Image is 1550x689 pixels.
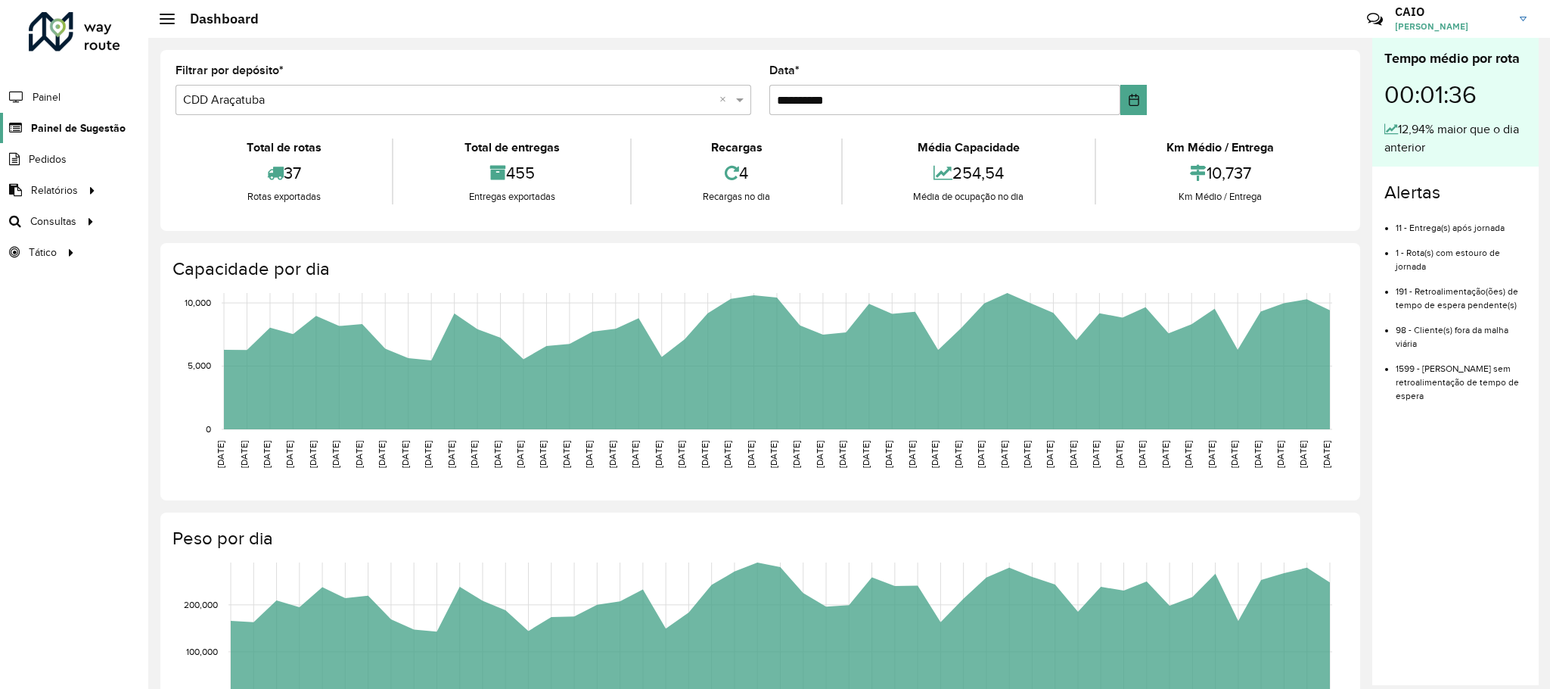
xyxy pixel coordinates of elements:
[515,441,525,468] text: [DATE]
[1100,189,1341,204] div: Km Médio / Entrega
[216,441,225,468] text: [DATE]
[769,441,778,468] text: [DATE]
[1100,157,1341,189] div: 10,737
[837,441,847,468] text: [DATE]
[846,157,1091,189] div: 254,54
[1137,441,1147,468] text: [DATE]
[31,182,78,198] span: Relatórios
[172,258,1345,280] h4: Capacidade por dia
[446,441,456,468] text: [DATE]
[1359,3,1391,36] a: Contato Rápido
[722,441,732,468] text: [DATE]
[1396,351,1527,403] li: 1599 - [PERSON_NAME] sem retroalimentação de tempo de espera
[1100,139,1341,157] div: Km Médio / Entrega
[172,528,1345,550] h4: Peso por dia
[354,441,364,468] text: [DATE]
[262,441,272,468] text: [DATE]
[31,120,126,136] span: Painel de Sugestão
[635,189,837,204] div: Recargas no dia
[584,441,594,468] text: [DATE]
[29,151,67,167] span: Pedidos
[769,61,800,79] label: Data
[719,91,732,109] span: Clear all
[607,441,617,468] text: [DATE]
[630,441,640,468] text: [DATE]
[1396,312,1527,351] li: 98 - Cliente(s) fora da malha viária
[1298,441,1308,468] text: [DATE]
[561,441,571,468] text: [DATE]
[538,441,548,468] text: [DATE]
[175,11,259,27] h2: Dashboard
[186,647,218,656] text: 100,000
[976,441,986,468] text: [DATE]
[1114,441,1124,468] text: [DATE]
[1395,5,1508,19] h3: CAIO
[654,441,663,468] text: [DATE]
[791,441,801,468] text: [DATE]
[1160,441,1170,468] text: [DATE]
[815,441,825,468] text: [DATE]
[423,441,433,468] text: [DATE]
[1229,441,1239,468] text: [DATE]
[846,189,1091,204] div: Média de ocupação no dia
[400,441,410,468] text: [DATE]
[1384,48,1527,69] div: Tempo médio por rota
[1396,235,1527,273] li: 1 - Rota(s) com estouro de jornada
[377,441,387,468] text: [DATE]
[176,61,284,79] label: Filtrar por depósito
[1183,441,1193,468] text: [DATE]
[331,441,340,468] text: [DATE]
[179,189,388,204] div: Rotas exportadas
[184,600,218,609] text: 200,000
[284,441,294,468] text: [DATE]
[930,441,940,468] text: [DATE]
[1396,273,1527,312] li: 191 - Retroalimentação(ões) de tempo de espera pendente(s)
[1253,441,1263,468] text: [DATE]
[1275,441,1285,468] text: [DATE]
[635,157,837,189] div: 4
[884,441,893,468] text: [DATE]
[1384,120,1527,157] div: 12,94% maior que o dia anterior
[30,214,76,229] span: Consultas
[188,361,211,371] text: 5,000
[1384,69,1527,120] div: 00:01:36
[1045,441,1055,468] text: [DATE]
[492,441,502,468] text: [DATE]
[239,441,249,468] text: [DATE]
[1022,441,1032,468] text: [DATE]
[397,139,626,157] div: Total de entregas
[397,157,626,189] div: 455
[206,424,211,434] text: 0
[179,139,388,157] div: Total de rotas
[397,189,626,204] div: Entregas exportadas
[1395,20,1508,33] span: [PERSON_NAME]
[861,441,871,468] text: [DATE]
[29,245,57,260] span: Tático
[1068,441,1078,468] text: [DATE]
[185,298,211,307] text: 10,000
[469,441,479,468] text: [DATE]
[700,441,710,468] text: [DATE]
[953,441,963,468] text: [DATE]
[1322,441,1331,468] text: [DATE]
[676,441,686,468] text: [DATE]
[33,89,61,105] span: Painel
[179,157,388,189] div: 37
[846,139,1091,157] div: Média Capacidade
[1396,210,1527,235] li: 11 - Entrega(s) após jornada
[1120,85,1147,115] button: Choose Date
[1091,441,1101,468] text: [DATE]
[746,441,756,468] text: [DATE]
[1384,182,1527,204] h4: Alertas
[999,441,1009,468] text: [DATE]
[308,441,318,468] text: [DATE]
[1207,441,1216,468] text: [DATE]
[635,139,837,157] div: Recargas
[907,441,917,468] text: [DATE]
